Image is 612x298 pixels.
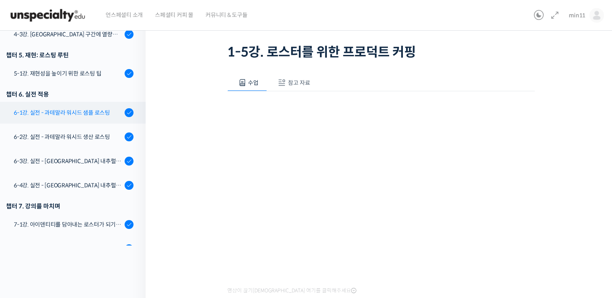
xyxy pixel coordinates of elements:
[25,243,30,250] span: 홈
[14,157,122,166] div: 6-3강. 실전 - [GEOGRAPHIC_DATA] 내추럴 샘플 로스팅
[227,288,356,294] span: 영상이 끊기[DEMOGRAPHIC_DATA] 여기를 클릭해주세요
[14,244,97,253] div: 7-2강. 퀴즈 및 과제 설명
[288,79,310,86] span: 참고 자료
[14,69,122,78] div: 5-1강. 재현성을 높이기 위한 로스팅 팁
[74,243,84,250] span: 대화
[14,108,122,117] div: 6-1강. 실전 - 과테말라 워시드 샘플 로스팅
[99,245,121,252] div: 1개의 퀴즈
[6,201,133,212] div: 챕터 7. 강의를 마치며
[14,220,122,229] div: 7-1강. 아이덴티티를 담아내는 로스터가 되기 위해
[53,231,104,251] a: 대화
[125,243,135,250] span: 설정
[14,181,122,190] div: 6-4강. 실전 - [GEOGRAPHIC_DATA] 내추럴 생산 로스팅
[2,231,53,251] a: 홈
[227,44,535,60] h1: 1-5강. 로스터를 위한 프로덕트 커핑
[6,89,133,100] div: 챕터 6. 실전 적용
[248,79,258,86] span: 수업
[14,132,122,141] div: 6-2강. 실전 - 과테말라 워시드 생산 로스팅
[6,50,133,61] div: 챕터 5. 재현: 로스팅 루틴
[569,12,585,19] span: min11
[104,231,155,251] a: 설정
[14,30,122,39] div: 4-3강. [GEOGRAPHIC_DATA] 구간에 열량을 조절하는 방법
